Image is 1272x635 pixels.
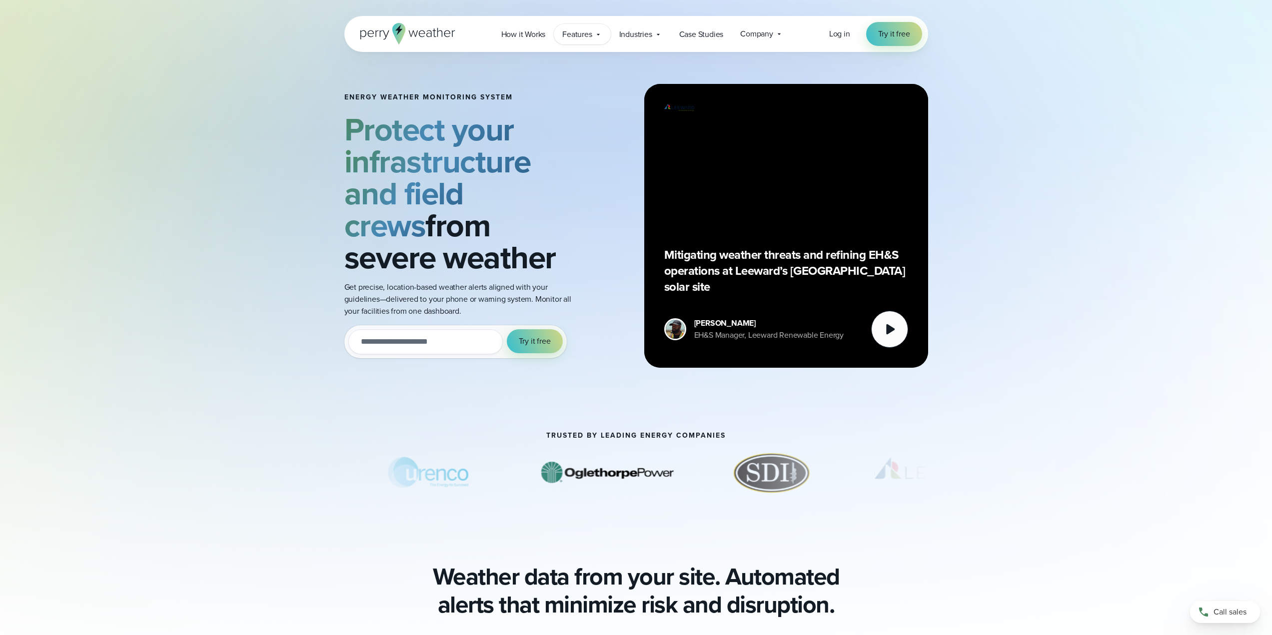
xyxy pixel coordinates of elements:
span: Call sales [1214,606,1247,618]
img: Leeward Renewable Energy Logo [664,104,694,111]
span: Case Studies [679,28,724,40]
div: EH&S Manager, Leeward Renewable Energy [694,329,844,341]
div: 5 of 6 [536,448,678,498]
span: Try it free [878,28,910,40]
a: Try it free [866,22,922,46]
h1: Energy Weather Monitoring System [344,93,578,101]
img: Sacramento-Drilling-SDI.svg [726,448,817,498]
span: Try it free [519,335,551,347]
a: Log in [829,28,850,40]
a: Call sales [1190,601,1260,623]
span: Industries [619,28,652,40]
a: Case Studies [671,24,732,44]
div: 6 of 6 [726,448,817,498]
div: [PERSON_NAME] [694,317,844,329]
h2: from severe weather [344,113,578,273]
p: Mitigating weather threats and refining EH&S operations at Leeward’s [GEOGRAPHIC_DATA] solar site [664,247,908,295]
h2: Trusted by leading energy companies [546,432,726,440]
img: Oglethorpe-Power.svg [536,448,678,498]
div: 4 of 6 [368,448,488,498]
strong: Protect your infrastructure and field crews [344,106,531,249]
p: Get precise, location-based weather alerts aligned with your guidelines—delivered to your phone o... [344,281,578,317]
button: Try it free [507,329,563,353]
span: Company [740,28,773,40]
img: Urenco.svg [368,448,488,498]
h2: Weather data from your site. Automated alerts that minimize risk and disruption. [344,563,928,619]
a: How it Works [493,24,554,44]
span: How it Works [501,28,546,40]
img: Leeware-Renewable-Energy.svg [865,448,1007,498]
div: slideshow [344,448,928,503]
span: Features [562,28,592,40]
span: Log in [829,28,850,39]
div: 1 of 6 [865,448,1007,498]
img: Donald Dennis Headshot [666,320,685,339]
